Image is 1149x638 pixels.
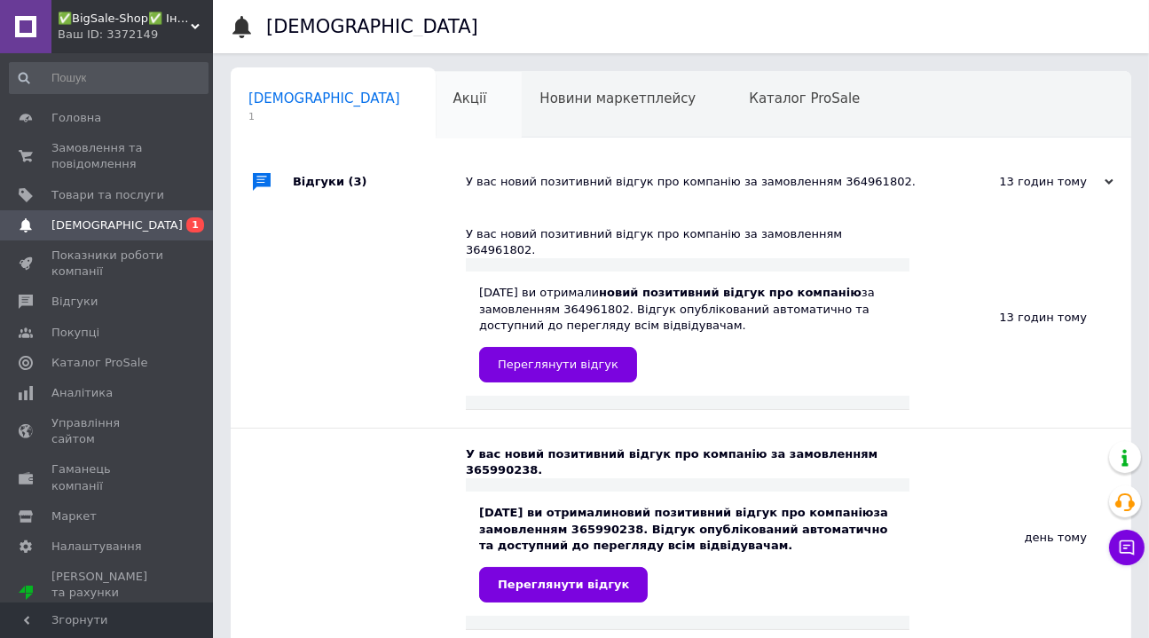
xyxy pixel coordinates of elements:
[58,27,213,43] div: Ваш ID: 3372149
[51,110,101,126] span: Головна
[248,91,400,106] span: [DEMOGRAPHIC_DATA]
[51,539,142,555] span: Налаштування
[498,358,618,371] span: Переглянути відгук
[479,347,637,382] a: Переглянути відгук
[936,174,1114,190] div: 13 годин тому
[51,461,164,493] span: Гаманець компанії
[466,446,909,478] div: У вас новий позитивний відгук про компанію за замовленням 365990238.
[749,91,860,106] span: Каталог ProSale
[9,62,209,94] input: Пошук
[51,217,183,233] span: [DEMOGRAPHIC_DATA]
[479,505,896,603] div: [DATE] ви отримали за замовленням 365990238. Відгук опублікований автоматично та доступний до пер...
[186,217,204,232] span: 1
[599,286,862,299] b: новий позитивний відгук про компанію
[51,294,98,310] span: Відгуки
[466,226,909,258] div: У вас новий позитивний відгук про компанію за замовленням 364961802.
[349,175,367,188] span: (3)
[51,508,97,524] span: Маркет
[453,91,487,106] span: Акції
[466,174,936,190] div: У вас новий позитивний відгук про компанію за замовленням 364961802.
[51,569,164,618] span: [PERSON_NAME] та рахунки
[51,602,164,618] div: Prom топ
[266,16,478,37] h1: [DEMOGRAPHIC_DATA]
[51,187,164,203] span: Товари та послуги
[293,155,466,209] div: Відгуки
[51,325,99,341] span: Покупці
[58,11,191,27] span: ✅️BigSale-Shop✅️ Інтернет-Магазин
[51,140,164,172] span: Замовлення та повідомлення
[248,110,400,123] span: 1
[1109,530,1145,565] button: Чат з покупцем
[51,415,164,447] span: Управління сайтом
[51,248,164,280] span: Показники роботи компанії
[479,567,648,603] a: Переглянути відгук
[909,209,1131,428] div: 13 годин тому
[539,91,696,106] span: Новини маркетплейсу
[51,355,147,371] span: Каталог ProSale
[498,578,629,591] span: Переглянути відгук
[611,506,874,519] b: новий позитивний відгук про компанію
[479,285,896,382] div: [DATE] ви отримали за замовленням 364961802. Відгук опублікований автоматично та доступний до пер...
[51,385,113,401] span: Аналітика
